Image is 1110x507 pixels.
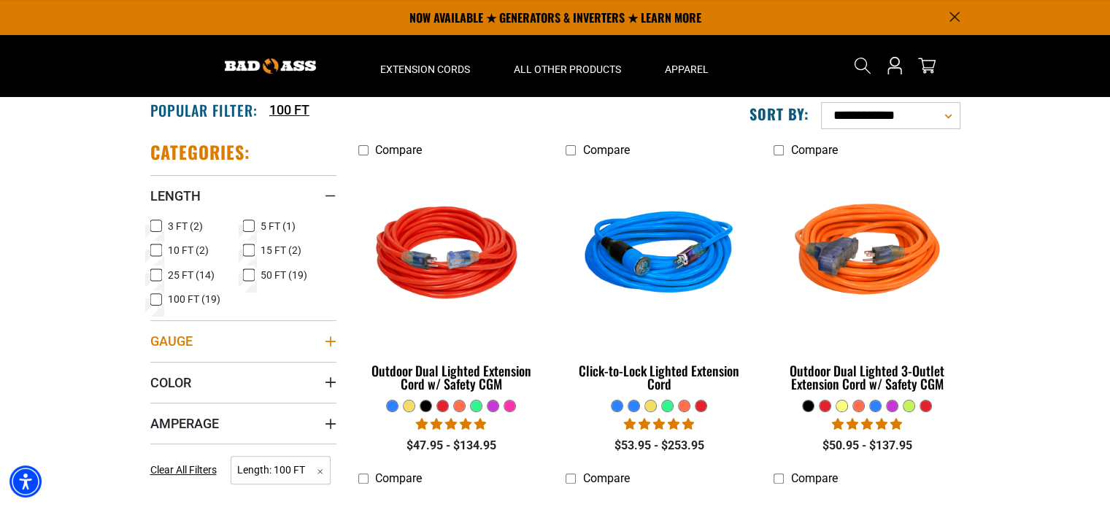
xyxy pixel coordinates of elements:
[665,63,709,76] span: Apparel
[150,141,251,163] h2: Categories:
[150,403,336,444] summary: Amperage
[168,245,209,255] span: 10 FT (2)
[775,171,959,339] img: orange
[774,164,960,399] a: orange Outdoor Dual Lighted 3-Outlet Extension Cord w/ Safety CGM
[261,270,307,280] span: 50 FT (19)
[514,63,621,76] span: All Other Products
[851,54,874,77] summary: Search
[883,35,906,96] a: Open this option
[231,463,331,476] a: Length: 100 FT
[566,437,752,454] div: $53.95 - $253.95
[566,364,752,390] div: Click-to-Lock Lighted Extension Cord
[774,364,960,390] div: Outdoor Dual Lighted 3-Outlet Extension Cord w/ Safety CGM
[790,471,837,485] span: Compare
[749,104,809,123] label: Sort by:
[375,471,422,485] span: Compare
[582,143,629,157] span: Compare
[832,417,902,431] span: 4.80 stars
[150,464,217,476] span: Clear All Filters
[359,171,543,339] img: Red
[774,437,960,454] div: $50.95 - $137.95
[358,35,492,96] summary: Extension Cords
[643,35,731,96] summary: Apparel
[416,417,486,431] span: 4.81 stars
[358,164,544,399] a: Red Outdoor Dual Lighted Extension Cord w/ Safety CGM
[492,35,643,96] summary: All Other Products
[582,471,629,485] span: Compare
[150,362,336,403] summary: Color
[269,100,309,120] a: 100 FT
[790,143,837,157] span: Compare
[168,294,220,304] span: 100 FT (19)
[915,57,939,74] a: cart
[168,270,215,280] span: 25 FT (14)
[150,415,219,432] span: Amperage
[150,320,336,361] summary: Gauge
[375,143,422,157] span: Compare
[150,374,191,391] span: Color
[567,171,751,339] img: blue
[261,245,301,255] span: 15 FT (2)
[380,63,470,76] span: Extension Cords
[9,465,42,498] div: Accessibility Menu
[225,58,316,74] img: Bad Ass Extension Cords
[358,364,544,390] div: Outdoor Dual Lighted Extension Cord w/ Safety CGM
[150,463,223,478] a: Clear All Filters
[231,456,331,484] span: Length: 100 FT
[358,437,544,454] div: $47.95 - $134.95
[150,333,193,349] span: Gauge
[624,417,694,431] span: 4.87 stars
[261,221,296,231] span: 5 FT (1)
[168,221,203,231] span: 3 FT (2)
[150,187,201,204] span: Length
[150,101,258,120] h2: Popular Filter:
[566,164,752,399] a: blue Click-to-Lock Lighted Extension Cord
[150,175,336,216] summary: Length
